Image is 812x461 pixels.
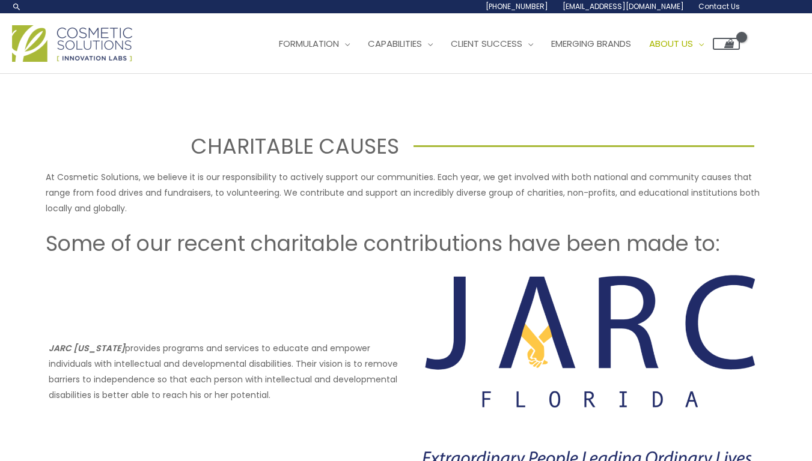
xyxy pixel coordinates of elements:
[640,26,713,62] a: About Us
[649,37,693,50] span: About Us
[270,26,359,62] a: Formulation
[261,26,740,62] nav: Site Navigation
[486,1,548,11] span: [PHONE_NUMBER]
[46,230,767,258] h2: Some of our recent charitable contributions have been made to:
[713,38,740,50] a: View Shopping Cart, empty
[698,1,740,11] span: Contact Us
[563,1,684,11] span: [EMAIL_ADDRESS][DOMAIN_NAME]
[49,340,399,403] p: provides programs and services to educate and empower individuals with intellectual and developme...
[368,37,422,50] span: Capabilities
[12,25,132,62] img: Cosmetic Solutions Logo
[542,26,640,62] a: Emerging Brands
[58,131,398,161] h1: CHARITABLE CAUSES
[49,342,125,354] strong: JARC [US_STATE]
[12,2,22,11] a: Search icon link
[359,26,442,62] a: Capabilities
[46,169,767,216] p: At Cosmetic Solutions, we believe it is our responsibility to actively support our communities. E...
[551,37,631,50] span: Emerging Brands
[279,37,339,50] span: Formulation
[451,37,522,50] span: Client Success
[442,26,542,62] a: Client Success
